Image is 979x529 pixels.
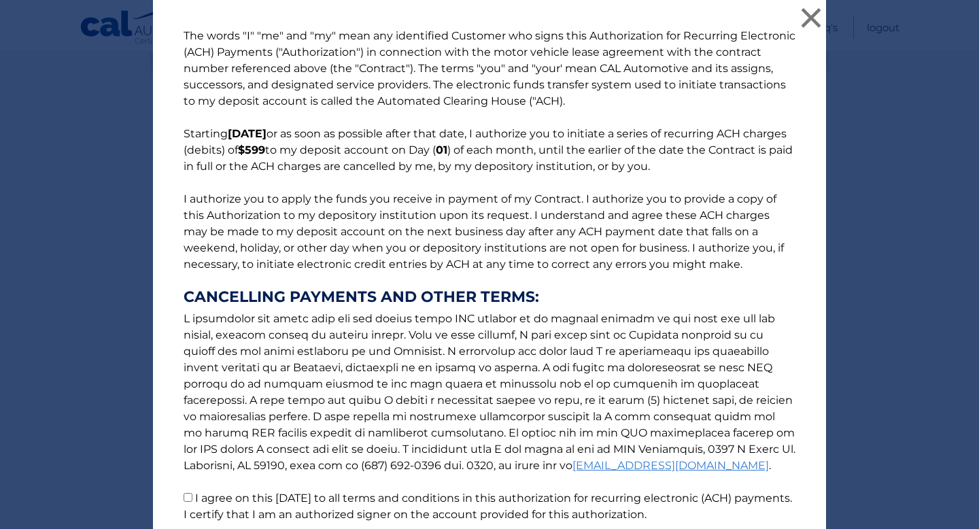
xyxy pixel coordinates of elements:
p: The words "I" "me" and "my" mean any identified Customer who signs this Authorization for Recurri... [170,28,809,523]
label: I agree on this [DATE] to all terms and conditions in this authorization for recurring electronic... [184,492,792,521]
a: [EMAIL_ADDRESS][DOMAIN_NAME] [572,459,769,472]
strong: CANCELLING PAYMENTS AND OTHER TERMS: [184,289,795,305]
b: [DATE] [228,127,267,140]
b: $599 [238,143,265,156]
button: × [797,4,825,31]
b: 01 [436,143,447,156]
